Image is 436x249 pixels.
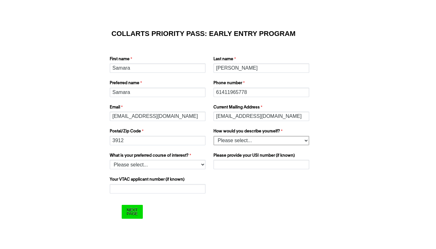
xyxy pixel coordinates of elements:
label: What is your preferred course of interest? [110,153,207,160]
label: Current Mailing Address [213,104,311,112]
input: Please provide your USI number (if known) [213,160,309,169]
label: First name [110,56,207,64]
input: First name [110,63,206,73]
input: Phone number [213,88,309,97]
input: Current Mailing Address [213,112,309,121]
label: Phone number [213,80,311,88]
label: Postal/Zip Code [110,128,207,136]
label: Last name [213,56,311,64]
label: Preferred name [110,80,207,88]
input: Email [110,112,206,121]
select: How would you describe yourself? [213,136,309,145]
label: Your VTAC applicant number (if known) [110,177,207,184]
label: How would you describe yourself? [213,128,311,136]
input: Preferred name [110,88,206,97]
label: Email [110,104,207,112]
select: What is your preferred course of interest? [110,160,206,169]
h1: COLLARTS PRIORITY PASS: EARLY ENTRY PROGRAM [112,31,325,37]
input: Your VTAC applicant number (if known) [110,184,206,194]
input: Last name [213,63,309,73]
input: Postal/Zip Code [110,136,206,145]
input: Next Page [122,205,143,218]
label: Please provide your USI number (if known) [213,153,311,160]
